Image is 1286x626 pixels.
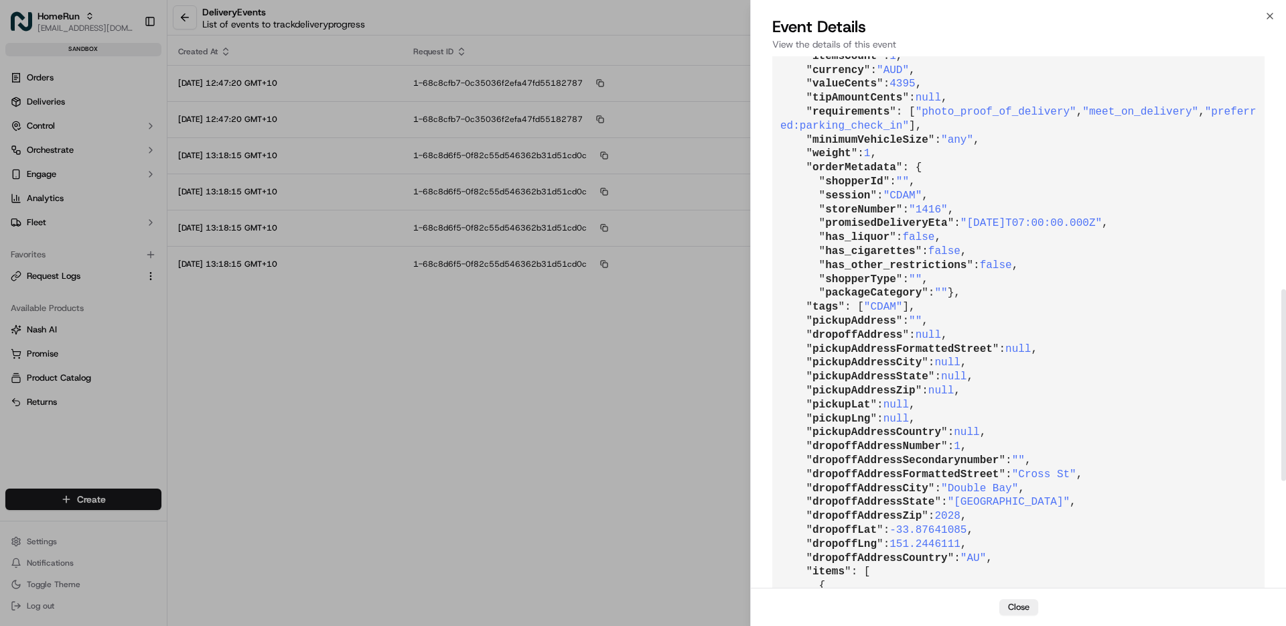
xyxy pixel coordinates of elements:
span: dropoffAddressSecondarynumber [812,454,999,466]
span: pickupLat [812,399,870,411]
span: dropoffAddressNumber [812,440,941,452]
span: "any" [941,134,973,146]
span: pickupLng [812,413,870,425]
span: null [934,357,960,369]
span: null [1005,343,1031,355]
span: "meet_on_delivery" [1082,106,1198,118]
span: pickupAddressZip [812,385,916,397]
span: "[DATE]T07:00:00.000Z" [960,217,1102,229]
span: 1 [889,50,896,62]
span: pickupAddress [812,315,896,327]
span: requirements [812,106,889,118]
span: "" [896,176,909,188]
span: "AUD" [877,64,909,76]
span: minimumVehicleSize [812,134,928,146]
span: dropoffAddressCountry [812,552,948,564]
p: View the details of this event [772,38,1265,51]
span: dropoffLng [812,538,877,550]
span: session [825,190,870,202]
span: tags [812,301,838,313]
span: weight [812,147,851,160]
span: "preferred:parking_check_in" [780,106,1257,132]
span: dropoffLat [812,524,877,536]
span: pickupAddressCity [812,357,922,369]
span: itemsCount [812,50,877,62]
span: null [954,426,979,438]
span: false [980,259,1012,271]
span: false [902,231,934,243]
span: "Double Bay" [941,483,1018,495]
span: null [883,399,909,411]
span: tipAmountCents [812,92,902,104]
span: packageCategory [825,287,922,299]
span: orderMetadata [812,162,896,174]
span: null [928,385,954,397]
span: pickupAddressState [812,371,928,383]
span: dropoffAddressFormattedStreet [812,468,999,481]
span: promisedDeliveryEta [825,217,947,229]
span: currency [812,64,864,76]
span: "" [909,273,922,286]
span: 4395 [889,78,915,90]
span: has_liquor [825,231,889,243]
span: shopperId [825,176,883,188]
span: dropoffAddressState [812,496,934,508]
span: "" [1012,454,1025,466]
span: pickupAddressCountry [812,426,941,438]
span: null [916,92,941,104]
span: "" [909,315,922,327]
span: has_other_restrictions [825,259,967,271]
span: 2028 [934,510,960,522]
span: 151.2446111 [889,538,960,550]
span: null [916,329,941,341]
h2: Event Details [772,16,1265,38]
span: false [928,245,960,257]
span: "1416" [909,204,948,216]
span: "photo_proof_of_delivery" [916,106,1076,118]
span: items [812,566,845,578]
span: "CDAM" [864,301,903,313]
span: dropoffAddress [812,329,902,341]
span: dropoffAddressCity [812,483,928,495]
span: "Cross St" [1012,468,1076,481]
span: "CDAM" [883,190,922,202]
span: pickupAddressFormattedStreet [812,343,993,355]
span: 1 [864,147,871,160]
span: valueCents [812,78,877,90]
span: "[GEOGRAPHIC_DATA]" [948,496,1070,508]
span: 1 [954,440,960,452]
span: "AU" [960,552,986,564]
span: dropoffAddressZip [812,510,922,522]
span: null [941,371,967,383]
button: Close [999,599,1038,615]
span: -33.87641085 [889,524,967,536]
span: storeNumber [825,204,896,216]
span: has_cigarettes [825,245,915,257]
span: shopperType [825,273,896,286]
span: "" [934,287,947,299]
span: null [883,413,909,425]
